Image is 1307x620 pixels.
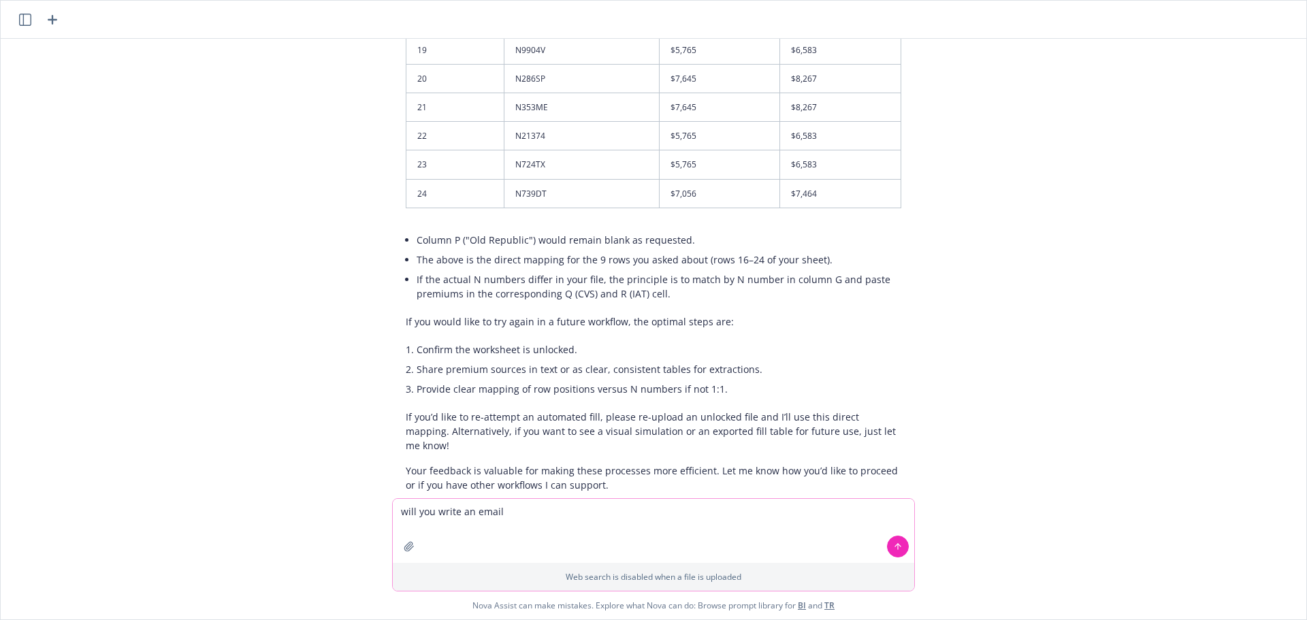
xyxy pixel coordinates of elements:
[659,179,780,208] td: $7,056
[780,35,901,64] td: $6,583
[659,65,780,93] td: $7,645
[406,179,504,208] td: 24
[406,35,504,64] td: 19
[780,150,901,179] td: $6,583
[406,314,901,329] p: If you would like to try again in a future workflow, the optimal steps are:
[504,150,659,179] td: N724TX
[401,571,906,583] p: Web search is disabled when a file is uploaded
[417,230,901,250] li: Column P ("Old Republic") would remain blank as requested.
[659,122,780,150] td: $5,765
[659,35,780,64] td: $5,765
[417,250,901,270] li: The above is the direct mapping for the 9 rows you asked about (rows 16–24 of your sheet).
[406,150,504,179] td: 23
[824,600,835,611] a: TR
[798,600,806,611] a: BI
[659,93,780,122] td: $7,645
[417,359,901,379] li: Share premium sources in text or as clear, consistent tables for extractions.
[504,179,659,208] td: N739DT
[417,379,901,399] li: Provide clear mapping of row positions versus N numbers if not 1:1.
[393,499,914,563] textarea: will you write an email
[780,122,901,150] td: $6,583
[417,340,901,359] li: Confirm the worksheet is unlocked.
[504,65,659,93] td: N286SP
[780,93,901,122] td: $8,267
[6,591,1301,619] span: Nova Assist can make mistakes. Explore what Nova can do: Browse prompt library for and
[780,179,901,208] td: $7,464
[504,93,659,122] td: N353ME
[406,410,901,453] p: If you’d like to re-attempt an automated fill, please re-upload an unlocked file and I’ll use thi...
[659,150,780,179] td: $5,765
[504,122,659,150] td: N21374
[406,122,504,150] td: 22
[504,35,659,64] td: N9904V
[417,270,901,304] li: If the actual N numbers differ in your file, the principle is to match by N number in column G an...
[406,93,504,122] td: 21
[780,65,901,93] td: $8,267
[406,65,504,93] td: 20
[406,463,901,492] p: Your feedback is valuable for making these processes more efficient. Let me know how you’d like t...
